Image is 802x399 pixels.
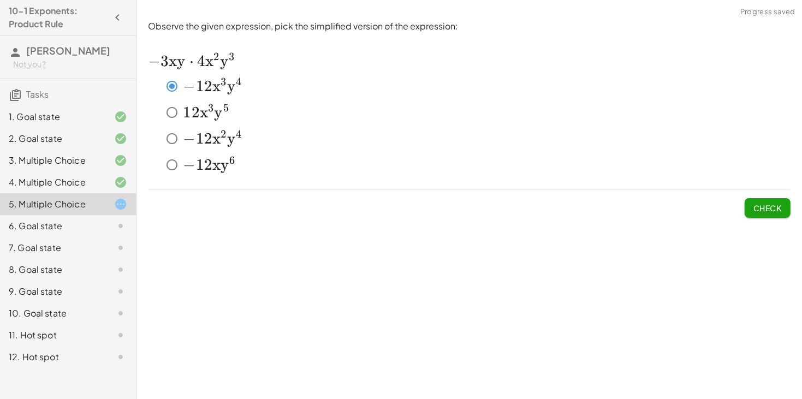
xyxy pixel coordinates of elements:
[114,285,127,298] i: Task not started.
[13,59,127,70] div: Not you?
[215,103,223,122] span: y
[204,129,212,148] span: 2
[236,128,241,141] span: 4
[114,329,127,342] i: Task not started.
[148,20,791,33] p: Observe the given expression, pick the simplified version of the expression:
[212,129,221,148] span: x
[114,241,127,254] i: Task not started.
[205,52,213,70] span: x
[221,128,226,141] span: 2
[189,52,194,70] span: ⋅
[114,263,127,276] i: Task not started.
[183,103,192,122] span: 1
[169,52,177,70] span: x
[220,52,228,70] span: y
[236,75,241,88] span: 4
[9,176,97,189] div: 4. Multiple Choice
[9,263,97,276] div: 8. Goal state
[114,307,127,320] i: Task not started.
[200,103,208,122] span: x
[148,52,161,70] span: −
[177,52,186,70] span: y
[9,329,97,342] div: 11. Hot spot
[183,129,196,148] span: −
[196,129,204,148] span: 1
[196,156,204,174] span: 1
[227,77,235,96] span: y
[114,110,127,123] i: Task finished and correct.
[9,285,97,298] div: 9. Goal state
[161,52,169,70] span: 3
[213,50,219,63] span: 2
[229,50,234,63] span: 3
[9,219,97,233] div: 6. Goal state
[221,156,229,174] span: y
[183,77,196,96] span: −
[745,198,791,218] button: Check
[227,129,235,148] span: y
[212,156,221,174] span: x
[114,198,127,211] i: Task started.
[9,198,97,211] div: 5. Multiple Choice
[221,75,226,88] span: 3
[223,102,229,115] span: 5
[9,307,97,320] div: 10. Goal state
[114,132,127,145] i: Task finished and correct.
[9,154,97,167] div: 3. Multiple Choice
[114,154,127,167] i: Task finished and correct.
[114,350,127,364] i: Task not started.
[753,203,782,213] span: Check
[204,77,212,96] span: 2
[183,156,196,174] span: −
[114,219,127,233] i: Task not started.
[208,102,213,115] span: 3
[229,154,235,167] span: 6
[196,77,204,96] span: 1
[26,88,49,100] span: Tasks
[197,52,205,70] span: 4
[192,103,200,122] span: 2
[212,77,221,96] span: x
[9,350,97,364] div: 12. Hot spot
[9,110,97,123] div: 1. Goal state
[9,132,97,145] div: 2. Goal state
[9,4,108,31] h4: 10-1 Exponents: Product Rule
[114,176,127,189] i: Task finished and correct.
[740,7,795,17] span: Progress saved
[204,156,212,174] span: 2
[26,44,110,57] span: [PERSON_NAME]
[9,241,97,254] div: 7. Goal state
